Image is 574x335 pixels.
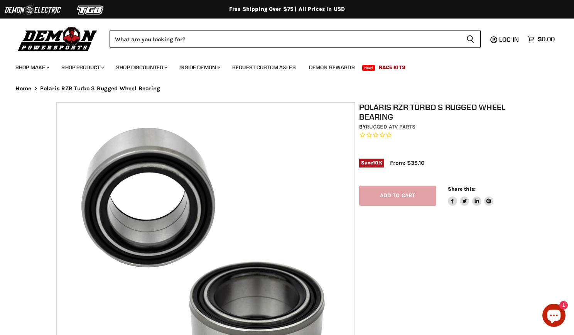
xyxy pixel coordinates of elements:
[523,34,559,45] a: $0.00
[15,25,100,52] img: Demon Powersports
[460,30,481,48] button: Search
[359,159,385,167] span: Save %
[56,59,109,75] a: Shop Product
[366,124,415,130] a: Rugged ATV Parts
[4,3,62,17] img: Demon Electric Logo 2
[359,131,522,139] span: Rated 0.0 out of 5 stars 0 reviews
[15,85,32,92] a: Home
[40,85,160,92] span: Polaris RZR Turbo S Rugged Wheel Bearing
[373,160,378,166] span: 10
[110,59,172,75] a: Shop Discounted
[174,59,225,75] a: Inside Demon
[359,102,522,122] h1: Polaris RZR Turbo S Rugged Wheel Bearing
[538,36,555,43] span: $0.00
[303,59,361,75] a: Demon Rewards
[359,123,522,131] div: by
[540,304,568,329] inbox-online-store-chat: Shopify online store chat
[226,59,302,75] a: Request Custom Axles
[448,186,494,206] aside: Share this:
[362,65,375,71] span: New!
[390,159,424,166] span: From: $35.10
[110,30,481,48] form: Product
[10,59,54,75] a: Shop Make
[499,36,519,43] span: Log in
[448,186,476,192] span: Share this:
[496,36,523,43] a: Log in
[62,3,120,17] img: TGB Logo 2
[10,56,553,75] ul: Main menu
[373,59,411,75] a: Race Kits
[110,30,460,48] input: Search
